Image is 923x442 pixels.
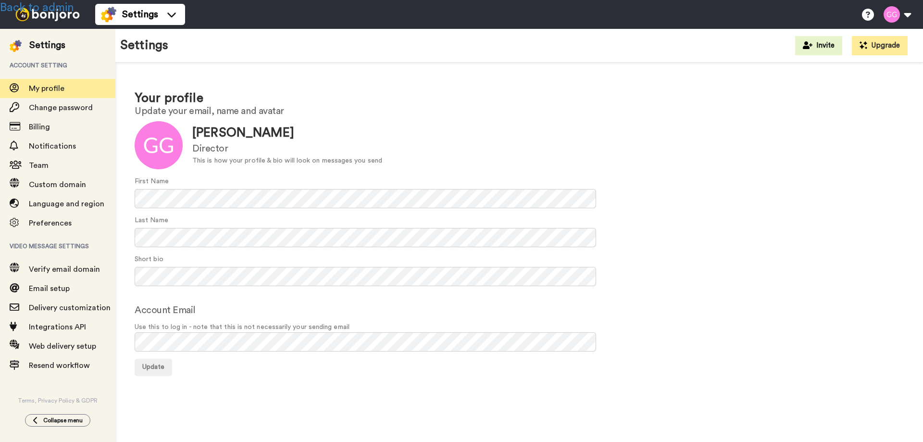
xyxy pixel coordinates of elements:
[29,362,90,369] span: Resend workflow
[29,85,64,92] span: My profile
[135,106,904,116] h2: Update your email, name and avatar
[29,142,76,150] span: Notifications
[135,322,904,332] span: Use this to log in - note that this is not necessarily your sending email
[135,91,904,105] h1: Your profile
[192,156,382,166] div: This is how your profile & bio will look on messages you send
[135,359,172,376] button: Update
[29,285,70,292] span: Email setup
[29,265,100,273] span: Verify email domain
[142,364,164,370] span: Update
[29,162,49,169] span: Team
[29,304,111,312] span: Delivery customization
[120,38,168,52] h1: Settings
[122,8,158,21] span: Settings
[29,342,96,350] span: Web delivery setup
[29,123,50,131] span: Billing
[29,323,86,331] span: Integrations API
[135,177,169,187] label: First Name
[192,142,382,156] div: Director
[101,7,116,22] img: settings-colored.svg
[10,40,22,52] img: settings-colored.svg
[852,36,908,55] button: Upgrade
[29,38,65,52] div: Settings
[29,219,72,227] span: Preferences
[795,36,842,55] button: Invite
[43,417,83,424] span: Collapse menu
[29,104,93,112] span: Change password
[29,181,86,189] span: Custom domain
[192,124,382,142] div: [PERSON_NAME]
[25,414,90,427] button: Collapse menu
[135,303,196,317] label: Account Email
[135,254,163,265] label: Short bio
[135,215,168,226] label: Last Name
[29,200,104,208] span: Language and region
